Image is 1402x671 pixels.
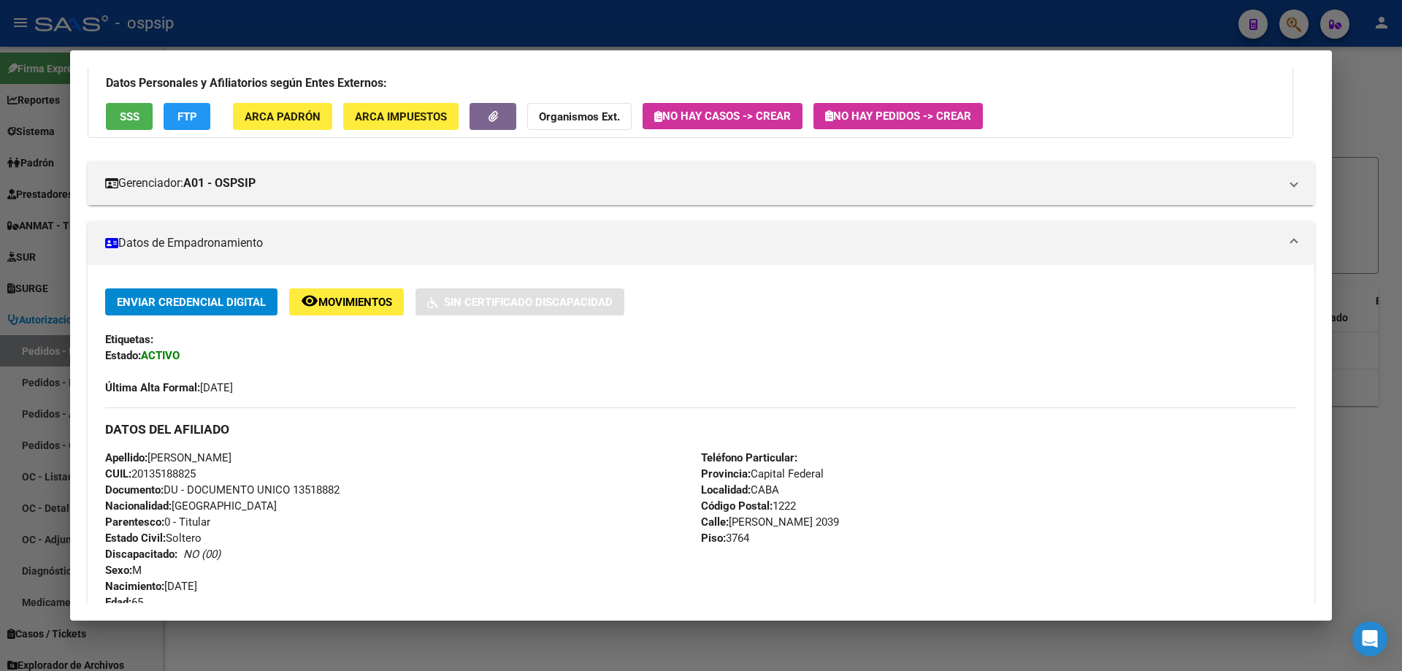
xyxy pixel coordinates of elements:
[415,288,624,315] button: Sin Certificado Discapacidad
[701,483,779,496] span: CABA
[105,333,153,346] strong: Etiquetas:
[105,234,1279,252] mat-panel-title: Datos de Empadronamiento
[105,596,131,609] strong: Edad:
[105,421,1297,437] h3: DATOS DEL AFILIADO
[105,451,148,464] strong: Apellido:
[701,467,824,480] span: Capital Federal
[343,103,459,130] button: ARCA Impuestos
[105,564,142,577] span: M
[177,110,197,123] span: FTP
[88,161,1314,205] mat-expansion-panel-header: Gerenciador:A01 - OSPSIP
[701,515,839,529] span: [PERSON_NAME] 2039
[355,110,447,123] span: ARCA Impuestos
[141,349,180,362] strong: ACTIVO
[105,564,132,577] strong: Sexo:
[105,483,164,496] strong: Documento:
[105,499,172,513] strong: Nacionalidad:
[105,381,233,394] span: [DATE]
[825,110,971,123] span: No hay Pedidos -> Crear
[105,515,210,529] span: 0 - Titular
[105,451,231,464] span: [PERSON_NAME]
[539,110,620,123] strong: Organismos Ext.
[701,532,749,545] span: 3764
[701,451,797,464] strong: Teléfono Particular:
[164,103,210,130] button: FTP
[813,103,983,129] button: No hay Pedidos -> Crear
[233,103,332,130] button: ARCA Padrón
[1352,621,1387,656] div: Open Intercom Messenger
[105,288,277,315] button: Enviar Credencial Digital
[105,349,141,362] strong: Estado:
[701,499,796,513] span: 1222
[654,110,791,123] span: No hay casos -> Crear
[105,515,164,529] strong: Parentesco:
[289,288,404,315] button: Movimientos
[105,532,166,545] strong: Estado Civil:
[105,467,131,480] strong: CUIL:
[117,296,266,309] span: Enviar Credencial Digital
[701,515,729,529] strong: Calle:
[105,580,197,593] span: [DATE]
[301,292,318,310] mat-icon: remove_red_eye
[105,499,277,513] span: [GEOGRAPHIC_DATA]
[701,532,726,545] strong: Piso:
[88,221,1314,265] mat-expansion-panel-header: Datos de Empadronamiento
[105,483,340,496] span: DU - DOCUMENTO UNICO 13518882
[120,110,139,123] span: SSS
[643,103,802,129] button: No hay casos -> Crear
[105,580,164,593] strong: Nacimiento:
[183,548,221,561] i: NO (00)
[105,381,200,394] strong: Última Alta Formal:
[105,467,196,480] span: 20135188825
[183,175,256,192] strong: A01 - OSPSIP
[106,74,1275,92] h3: Datos Personales y Afiliatorios según Entes Externos:
[701,467,751,480] strong: Provincia:
[105,596,143,609] span: 65
[701,483,751,496] strong: Localidad:
[701,499,773,513] strong: Código Postal:
[318,296,392,309] span: Movimientos
[527,103,632,130] button: Organismos Ext.
[106,103,153,130] button: SSS
[105,532,202,545] span: Soltero
[245,110,321,123] span: ARCA Padrón
[444,296,613,309] span: Sin Certificado Discapacidad
[105,175,1279,192] mat-panel-title: Gerenciador:
[105,548,177,561] strong: Discapacitado:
